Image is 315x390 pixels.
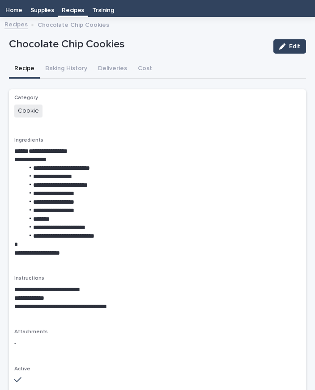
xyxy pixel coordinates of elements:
[4,19,28,29] a: Recipes
[273,39,306,54] button: Edit
[14,105,43,117] span: Cookie
[38,19,109,29] p: Chocolate Chip Cookies
[14,366,30,372] span: Active
[40,60,93,79] button: Baking History
[9,38,266,51] p: Chocolate Chip Cookies
[14,276,44,281] span: Instructions
[14,329,48,335] span: Attachments
[14,339,301,348] p: -
[14,138,43,143] span: Ingredients
[132,60,157,79] button: Cost
[93,60,132,79] button: Deliveries
[9,60,40,79] button: Recipe
[14,95,38,101] span: Category
[289,43,300,50] span: Edit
